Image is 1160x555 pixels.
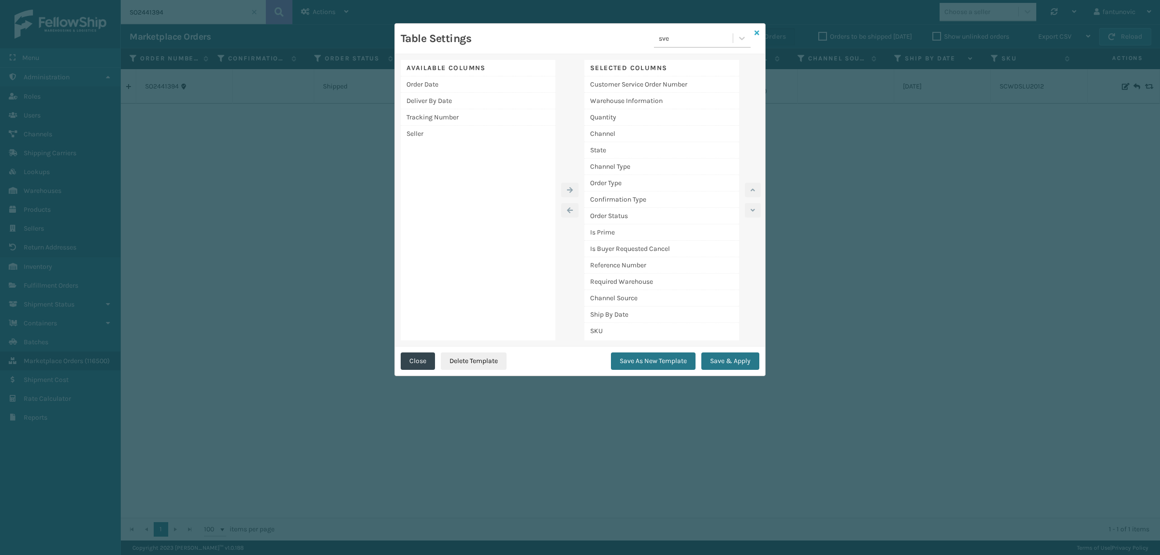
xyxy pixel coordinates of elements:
div: Order Status [584,208,739,224]
div: Is Prime [584,224,739,241]
div: Quantity [584,109,739,126]
div: Warehouse Information [584,93,739,109]
div: Available Columns [401,60,555,76]
div: sve [659,33,734,44]
div: Confirmation Type [584,191,739,208]
div: Is Buyer Requested Cancel [584,241,739,257]
div: Reference Number [584,257,739,274]
div: Order Date [401,76,555,93]
button: Close [401,352,435,370]
div: Order Type [584,175,739,191]
div: Tracking Number [401,109,555,126]
h3: Table Settings [401,31,471,46]
div: Seller [401,126,555,142]
div: Channel [584,126,739,142]
div: Customer Service Order Number [584,76,739,93]
div: Ship By Date [584,307,739,323]
div: Selected Columns [584,60,739,76]
button: Delete Template [441,352,507,370]
div: SKU [584,323,739,339]
div: Deliver By Date [401,93,555,109]
div: State [584,142,739,159]
button: Save & Apply [701,352,759,370]
div: Required Warehouse [584,274,739,290]
div: Channel Type [584,159,739,175]
button: Save As New Template [611,352,696,370]
div: Channel Source [584,290,739,307]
